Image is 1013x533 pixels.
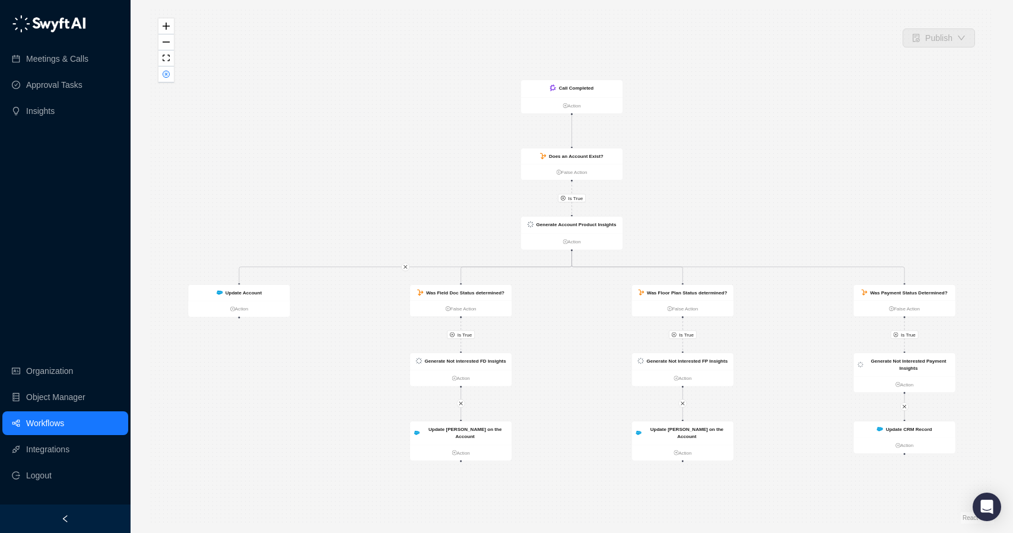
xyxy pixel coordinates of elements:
[631,284,733,317] div: Was Floor Plan Status determined?plus-circleFalse Action
[895,382,900,386] span: plus-circle
[563,239,567,244] span: plus-circle
[549,153,604,158] strong: Does an Account Exist?
[26,437,69,461] a: Integrations
[877,427,883,431] img: salesforce-ChMvK6Xa.png
[903,28,975,47] button: Publish
[558,194,585,202] button: Is True
[569,194,583,202] span: Is True
[520,80,623,113] div: Call Completedplus-circleAction
[226,290,262,295] strong: Update Account
[680,401,685,406] span: close
[26,99,55,123] a: Insights
[446,306,450,311] span: plus-circle
[679,331,694,338] span: Is True
[410,305,512,313] a: False Action
[557,170,561,175] span: plus-circle
[646,358,728,363] strong: Generate Not Interested FP Insights
[163,71,170,78] span: close-circle
[528,221,534,227] img: logo-small-inverted-DW8HDUn_.png
[870,290,947,295] strong: Was Payment Status Determined?
[902,404,907,409] span: close
[672,332,677,337] span: close-circle
[458,331,472,338] span: Is True
[409,421,512,461] div: Update [PERSON_NAME] on the Accountplus-circleAction
[871,358,946,371] strong: Generate Not Interested Payment Insights
[853,284,955,317] div: Was Payment Status Determined?plus-circleFalse Action
[550,84,556,91] img: gong-Dwh8HbPa.png
[521,169,623,176] a: False Action
[409,353,512,386] div: Generate Not interested FD Insightsplus-circleAction
[632,305,733,313] a: False Action
[891,331,918,339] button: Is True
[893,332,898,337] span: close-circle
[61,515,69,523] span: left
[571,250,904,283] g: Edge from a8637a00-6fd4-013e-f9ea-3a64cf6b1303 to 38d8d760-7225-013e-9d47-5a468c7b4f29
[636,431,642,435] img: salesforce-ChMvK6Xa.png
[424,358,506,363] strong: Generate Not interested FD Insights
[414,431,420,435] img: salesforce-ChMvK6Xa.png
[963,515,992,521] a: React Flow attribution
[403,265,408,269] span: close
[889,306,894,311] span: plus-circle
[559,85,594,90] strong: Call Completed
[26,359,73,383] a: Organization
[447,331,474,339] button: Is True
[632,375,733,382] a: Action
[410,449,512,456] a: Action
[853,353,955,392] div: Generate Not Interested Payment Insightsplus-circleAction
[674,450,678,455] span: plus-circle
[239,250,572,283] g: Edge from a8637a00-6fd4-013e-f9ea-3a64cf6b1303 to a89a5d00-6fd4-013e-fa37-3a64cf6b1303
[669,331,696,339] button: Is True
[853,305,955,313] a: False Action
[563,103,567,108] span: plus-circle
[631,421,733,461] div: Update [PERSON_NAME] on the Accountplus-circleAction
[667,306,672,311] span: plus-circle
[521,101,623,109] a: Action
[631,353,733,386] div: Generate Not Interested FP Insightsplus-circleAction
[428,426,501,439] strong: Update [PERSON_NAME] on the Account
[158,66,174,83] button: close-circle
[12,471,20,480] span: logout
[12,15,86,33] img: logo-05li4sbe.png
[650,426,723,439] strong: Update [PERSON_NAME] on the Account
[410,375,512,382] a: Action
[26,464,52,487] span: Logout
[188,305,290,313] a: Action
[452,376,456,380] span: plus-circle
[26,411,64,435] a: Workflows
[895,443,900,448] span: plus-circle
[853,380,955,388] a: Action
[26,73,82,97] a: Approval Tasks
[647,290,727,295] strong: Was Floor Plan Status determined?
[452,450,456,455] span: plus-circle
[459,401,463,406] span: close
[158,34,174,50] button: zoom out
[520,216,623,250] div: Generate Account Product Insightsplus-circleAction
[632,449,733,456] a: Action
[886,426,932,432] strong: Update CRM Record
[26,385,85,409] a: Object Manager
[520,148,623,180] div: Does an Account Exist?plus-circleFalse Action
[158,50,174,66] button: fit view
[461,250,572,283] g: Edge from a8637a00-6fd4-013e-f9ea-3a64cf6b1303 to 1ff0a010-71bc-013e-ab22-1a8e4c0a62e7
[858,362,863,367] img: logo-small-inverted-DW8HDUn_.png
[426,290,504,295] strong: Was Field Doc Status determined?
[217,290,223,294] img: salesforce-ChMvK6Xa.png
[450,332,455,337] span: close-circle
[521,238,623,246] a: Action
[561,196,566,201] span: close-circle
[416,358,422,364] img: logo-small-inverted-DW8HDUn_.png
[638,358,644,364] img: logo-small-inverted-DW8HDUn_.png
[674,376,678,380] span: plus-circle
[536,221,617,227] strong: Generate Account Product Insights
[571,250,682,283] g: Edge from a8637a00-6fd4-013e-f9ea-3a64cf6b1303 to fffbc1b0-7220-013e-278f-5a150e733a45
[901,331,916,338] span: Is True
[26,47,88,71] a: Meetings & Calls
[409,284,512,317] div: Was Field Doc Status determined?plus-circleFalse Action
[230,307,235,312] span: plus-circle
[853,442,955,449] a: Action
[853,421,955,453] div: Update CRM Recordplus-circleAction
[973,493,1001,521] div: Open Intercom Messenger
[158,18,174,34] button: zoom in
[188,284,290,317] div: Update Accountplus-circleAction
